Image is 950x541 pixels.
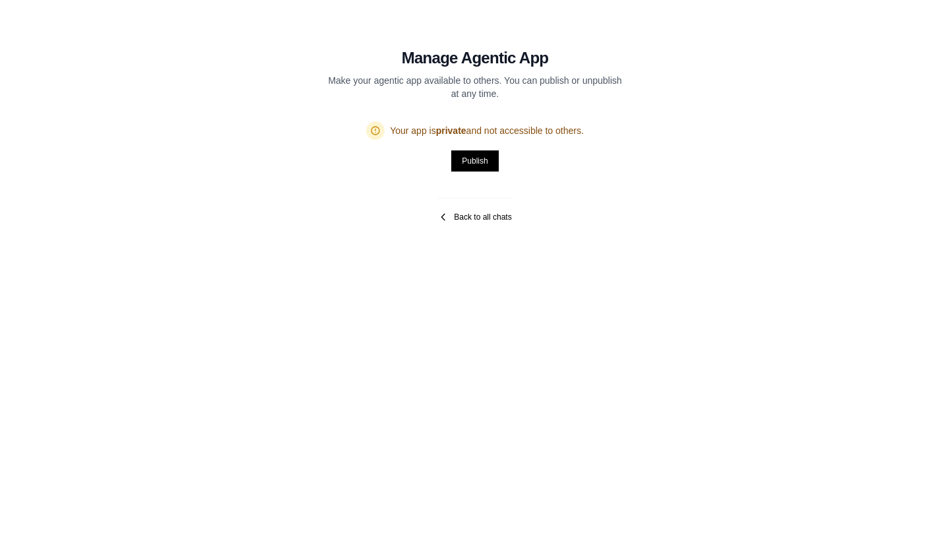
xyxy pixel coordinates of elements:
h1: Manage Agentic App [402,48,549,69]
a: Back to all chats [438,212,511,222]
p: Make your agentic app available to others. You can publish or unpublish at any time. [327,74,623,100]
button: Publish [451,150,498,172]
span: private [436,125,466,136]
span: Your app is and not accessible to others. [390,124,584,137]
